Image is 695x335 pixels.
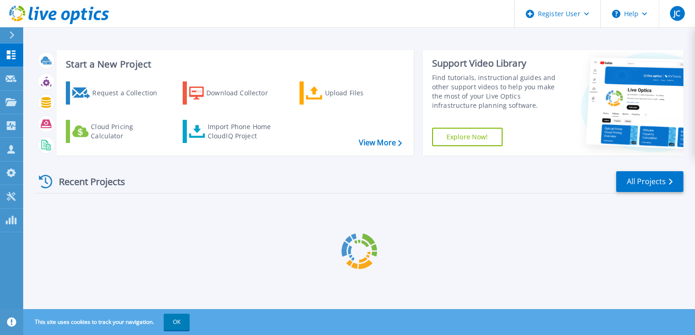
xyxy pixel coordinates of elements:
[183,81,286,105] a: Download Collector
[66,81,169,105] a: Request a Collection
[206,84,281,102] div: Download Collector
[432,73,563,110] div: Find tutorials, instructional guides and other support videos to help you make the most of your L...
[674,10,680,17] span: JC
[36,170,138,193] div: Recent Projects
[432,57,563,69] div: Support Video Library
[616,171,683,192] a: All Projects
[359,138,402,147] a: View More
[325,84,399,102] div: Upload Files
[208,122,280,141] div: Import Phone Home CloudIQ Project
[91,122,165,141] div: Cloud Pricing Calculator
[164,314,190,330] button: OK
[26,314,190,330] span: This site uses cookies to track your navigation.
[432,128,503,146] a: Explore Now!
[66,59,402,69] h3: Start a New Project
[66,120,169,143] a: Cloud Pricing Calculator
[92,84,166,102] div: Request a Collection
[300,81,403,105] a: Upload Files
